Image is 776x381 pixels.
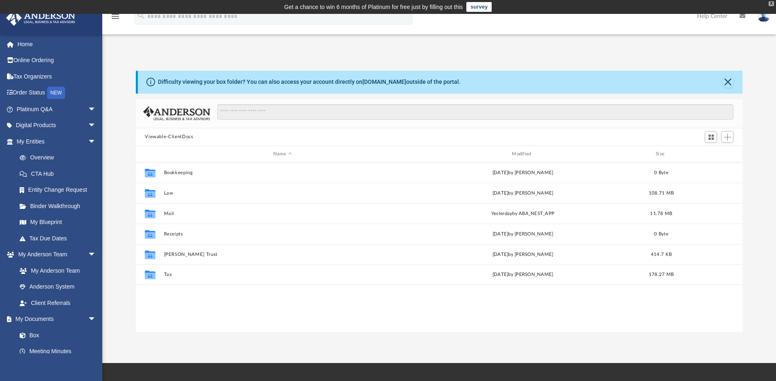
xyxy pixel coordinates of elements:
[11,343,104,360] a: Meeting Minutes
[164,272,401,278] button: Tax
[47,87,65,99] div: NEW
[11,182,108,198] a: Entity Change Request
[164,231,401,237] button: Receipts
[11,214,104,231] a: My Blueprint
[11,198,108,214] a: Binder Walkthrough
[164,211,401,216] button: Mail
[645,150,678,158] div: Size
[11,327,100,343] a: Box
[649,191,674,195] span: 108.71 MB
[110,16,120,21] a: menu
[145,133,193,141] button: Viewable-ClientDocs
[164,252,401,257] button: [PERSON_NAME] Trust
[6,36,108,52] a: Home
[88,117,104,134] span: arrow_drop_down
[136,162,742,332] div: grid
[758,10,770,22] img: User Pic
[649,273,674,277] span: 178.27 MB
[682,150,739,158] div: id
[6,52,108,69] a: Online Ordering
[6,247,104,263] a: My Anderson Teamarrow_drop_down
[88,247,104,263] span: arrow_drop_down
[405,271,641,279] div: [DATE] by [PERSON_NAME]
[11,279,104,295] a: Anderson System
[88,133,104,150] span: arrow_drop_down
[88,311,104,328] span: arrow_drop_down
[11,295,104,311] a: Client Referrals
[6,311,104,327] a: My Documentsarrow_drop_down
[405,190,641,197] div: [DATE] by [PERSON_NAME]
[139,150,160,158] div: id
[405,251,641,258] div: [DATE] by [PERSON_NAME]
[405,210,641,217] div: by ABA_NEST_APP
[88,101,104,118] span: arrow_drop_down
[491,211,512,216] span: yesterday
[651,252,672,257] span: 414.7 KB
[722,76,734,88] button: Close
[11,262,100,279] a: My Anderson Team
[721,131,733,143] button: Add
[705,131,717,143] button: Switch to Grid View
[6,85,108,101] a: Order StatusNEW
[11,166,108,182] a: CTA Hub
[6,101,108,117] a: Platinum Q&Aarrow_drop_down
[405,169,641,177] div: [DATE] by [PERSON_NAME]
[405,231,641,238] div: [DATE] by [PERSON_NAME]
[217,104,733,120] input: Search files and folders
[110,11,120,21] i: menu
[6,117,108,134] a: Digital Productsarrow_drop_down
[6,68,108,85] a: Tax Organizers
[284,2,463,12] div: Get a chance to win 6 months of Platinum for free just by filling out this
[362,78,406,85] a: [DOMAIN_NAME]
[655,232,669,236] span: 0 Byte
[158,78,461,86] div: Difficulty viewing your box folder? You can also access your account directly on outside of the p...
[164,150,401,158] div: Name
[655,170,669,175] span: 0 Byte
[466,2,492,12] a: survey
[137,11,146,20] i: search
[11,150,108,166] a: Overview
[164,170,401,175] button: Bookkeeping
[164,190,401,196] button: Law
[6,133,108,150] a: My Entitiesarrow_drop_down
[769,1,774,6] div: close
[650,211,673,216] span: 11.78 MB
[11,230,108,247] a: Tax Due Dates
[404,150,641,158] div: Modified
[4,10,78,26] img: Anderson Advisors Platinum Portal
